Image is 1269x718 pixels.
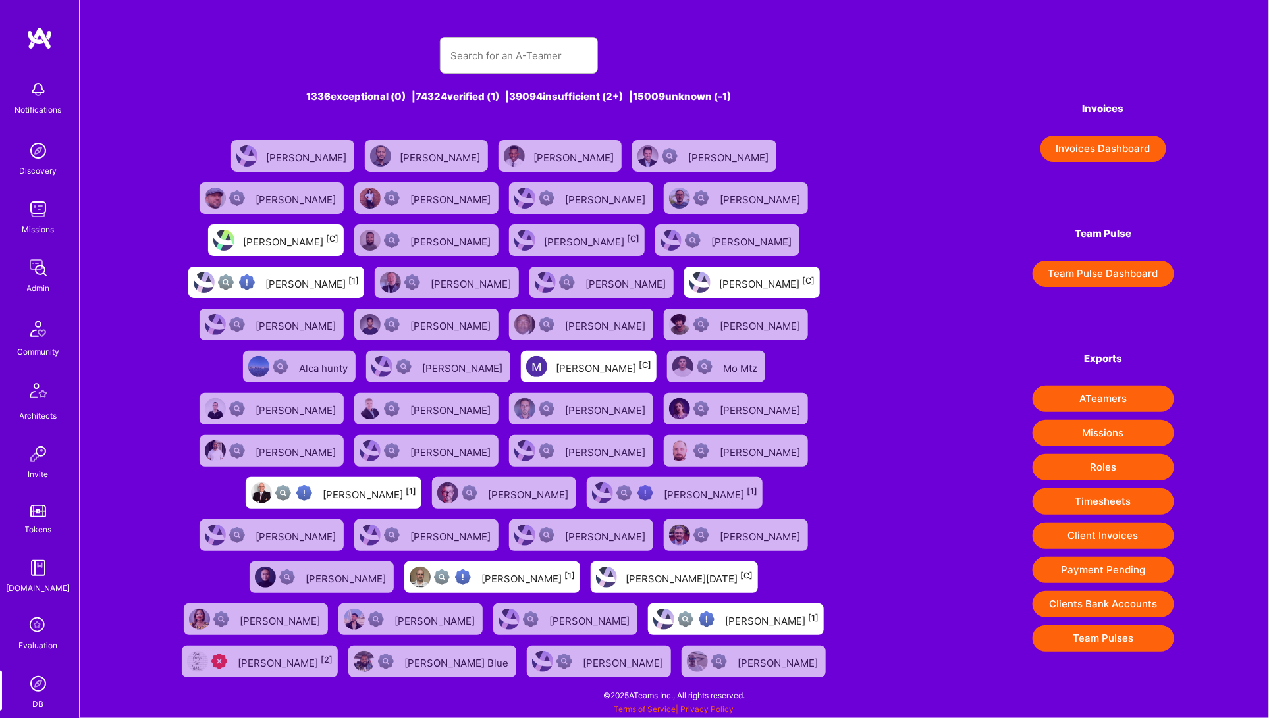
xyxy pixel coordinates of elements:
[30,505,46,517] img: tokens
[368,611,384,627] img: Not Scrubbed
[384,232,400,248] img: Not Scrubbed
[248,356,269,377] img: User Avatar
[384,527,400,543] img: Not Scrubbed
[585,556,763,598] a: User Avatar[PERSON_NAME][DATE][C]
[211,654,227,669] img: Unqualified
[178,598,333,640] a: User AvatarNot Scrubbed[PERSON_NAME]
[323,484,416,501] div: [PERSON_NAME]
[437,482,458,503] img: User Avatar
[565,190,648,207] div: [PERSON_NAME]
[556,358,651,375] div: [PERSON_NAME]
[321,655,333,665] sup: [2]
[273,359,288,374] img: Not Scrubbed
[488,598,643,640] a: User AvatarNot Scrubbed[PERSON_NAME]
[213,611,229,627] img: Not Scrubbed
[539,317,554,332] img: Not Scrubbed
[371,356,392,377] img: User Avatar
[384,190,400,206] img: Not Scrubbed
[229,190,245,206] img: Not Scrubbed
[681,704,734,714] a: Privacy Policy
[296,485,312,501] img: High Potential User
[1033,488,1174,515] button: Timesheets
[659,177,813,219] a: User AvatarNot Scrubbed[PERSON_NAME]
[431,274,514,291] div: [PERSON_NAME]
[265,274,359,291] div: [PERSON_NAME]
[720,526,803,544] div: [PERSON_NAME]
[1033,261,1174,287] a: Team Pulse Dashboard
[627,234,639,244] sup: [C]
[25,555,51,581] img: guide book
[205,525,226,546] img: User Avatar
[400,147,483,165] div: [PERSON_NAME]
[614,704,734,714] span: |
[183,261,369,303] a: User AvatarNot fully vettedHigh Potential User[PERSON_NAME][1]
[693,401,709,417] img: Not Scrubbed
[1033,228,1174,240] h4: Team Pulse
[194,514,349,556] a: User AvatarNot Scrubbed[PERSON_NAME]
[410,190,493,207] div: [PERSON_NAME]
[664,484,757,501] div: [PERSON_NAME]
[256,316,338,333] div: [PERSON_NAME]
[499,609,520,630] img: User Avatar
[343,640,522,682] a: User AvatarNot Scrubbed[PERSON_NAME] Blue
[25,671,51,697] img: Admin Search
[410,567,431,588] img: User Avatar
[361,346,516,388] a: User AvatarNot Scrubbed[PERSON_NAME]
[369,261,524,303] a: User AvatarNot Scrubbed[PERSON_NAME]
[194,272,215,293] img: User Avatar
[360,230,381,251] img: User Avatar
[1033,557,1174,583] button: Payment Pending
[455,569,471,585] img: High Potential User
[592,482,613,503] img: User Avatar
[535,272,556,293] img: User Avatar
[504,219,650,261] a: User Avatar[PERSON_NAME][C]
[583,653,666,670] div: [PERSON_NAME]
[380,272,401,293] img: User Avatar
[360,440,381,461] img: User Avatar
[213,230,234,251] img: User Avatar
[1033,454,1174,480] button: Roles
[378,654,394,669] img: Not Scrubbed
[539,527,554,543] img: Not Scrubbed
[556,654,572,669] img: Not Scrubbed
[808,613,819,623] sup: [1]
[406,486,416,496] sup: [1]
[659,303,813,346] a: User AvatarNot Scrubbed[PERSON_NAME]
[516,346,662,388] a: User Avatar[PERSON_NAME][C]
[396,359,412,374] img: Not Scrubbed
[626,569,753,586] div: [PERSON_NAME][DATE]
[19,638,58,652] div: Evaluation
[565,442,648,459] div: [PERSON_NAME]
[523,611,539,627] img: Not Scrubbed
[504,430,659,472] a: User AvatarNot Scrubbed[PERSON_NAME]
[238,346,361,388] a: User AvatarNot ScrubbedAlca hunty
[723,358,760,375] div: Mo Mtz
[1040,136,1166,162] button: Invoices Dashboard
[256,190,338,207] div: [PERSON_NAME]
[251,482,272,503] img: User Avatar
[266,147,349,165] div: [PERSON_NAME]
[653,609,674,630] img: User Avatar
[360,314,381,335] img: User Avatar
[243,232,338,249] div: [PERSON_NAME]
[1033,420,1174,446] button: Missions
[676,640,831,682] a: User AvatarNot Scrubbed[PERSON_NAME]
[205,314,226,335] img: User Avatar
[659,430,813,472] a: User AvatarNot Scrubbed[PERSON_NAME]
[720,442,803,459] div: [PERSON_NAME]
[410,442,493,459] div: [PERSON_NAME]
[549,611,632,628] div: [PERSON_NAME]
[581,472,768,514] a: User AvatarNot fully vettedHigh Potential User[PERSON_NAME][1]
[514,230,535,251] img: User Avatar
[462,485,477,501] img: Not Scrubbed
[720,316,803,333] div: [PERSON_NAME]
[384,317,400,332] img: Not Scrubbed
[384,401,400,417] img: Not Scrubbed
[1033,523,1174,549] button: Client Invoices
[194,177,349,219] a: User AvatarNot Scrubbed[PERSON_NAME]
[384,443,400,459] img: Not Scrubbed
[349,388,504,430] a: User AvatarNot Scrubbed[PERSON_NAME]
[565,526,648,544] div: [PERSON_NAME]
[354,651,375,672] img: User Avatar
[360,525,381,546] img: User Avatar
